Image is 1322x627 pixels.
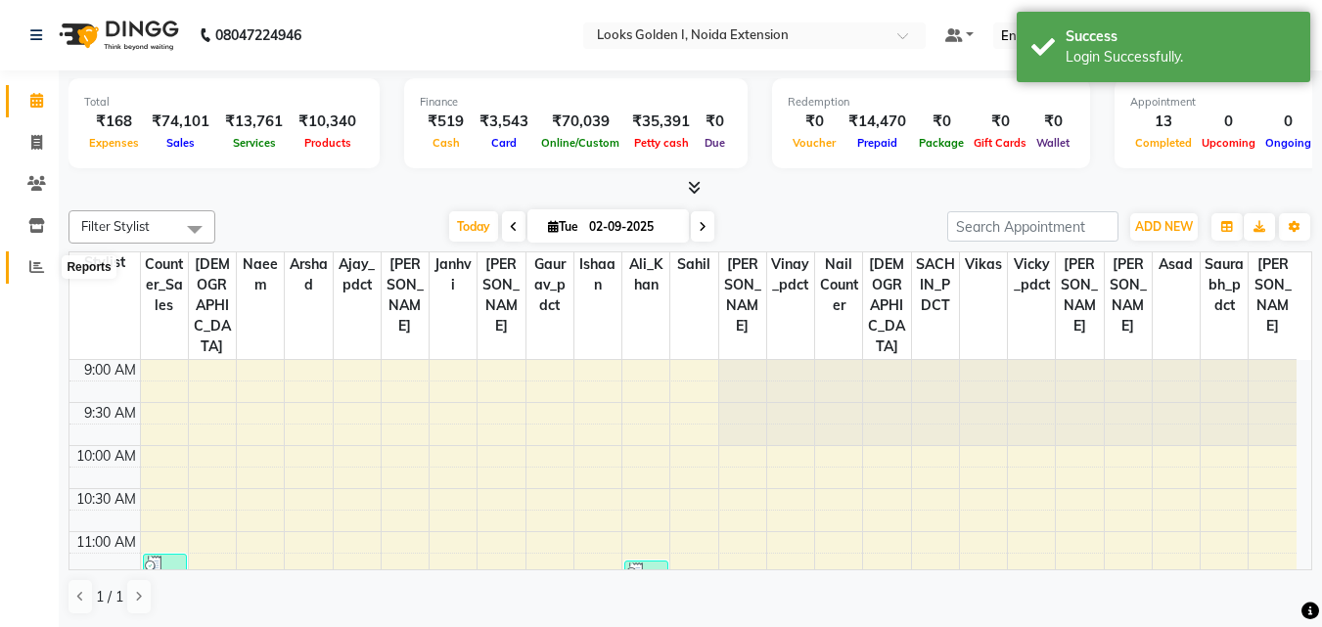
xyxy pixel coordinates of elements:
[334,252,381,297] span: Ajay_pdct
[428,136,465,150] span: Cash
[81,218,150,234] span: Filter Stylist
[1130,136,1197,150] span: Completed
[788,111,841,133] div: ₹0
[788,94,1074,111] div: Redemption
[285,252,332,297] span: Arshad
[960,252,1007,277] span: Vikas
[382,252,429,338] span: [PERSON_NAME]
[1130,213,1198,241] button: ADD NEW
[969,111,1031,133] div: ₹0
[80,360,140,381] div: 9:00 AM
[1135,219,1193,234] span: ADD NEW
[1031,111,1074,133] div: ₹0
[543,219,583,234] span: Tue
[841,111,914,133] div: ₹14,470
[217,111,291,133] div: ₹13,761
[852,136,902,150] span: Prepaid
[700,136,730,150] span: Due
[1066,26,1296,47] div: Success
[72,489,140,510] div: 10:30 AM
[1201,252,1248,318] span: Saurabh_pdct
[574,252,621,297] span: Ishaan
[914,136,969,150] span: Package
[72,532,140,553] div: 11:00 AM
[50,8,184,63] img: logo
[1260,111,1316,133] div: 0
[1249,252,1297,338] span: [PERSON_NAME]
[215,8,301,63] b: 08047224946
[420,94,732,111] div: Finance
[84,94,364,111] div: Total
[228,136,281,150] span: Services
[698,111,732,133] div: ₹0
[914,111,969,133] div: ₹0
[1105,252,1152,338] span: [PERSON_NAME]
[767,252,814,297] span: Vinay_pdct
[472,111,536,133] div: ₹3,543
[80,403,140,424] div: 9:30 AM
[1056,252,1103,338] span: [PERSON_NAME]
[1153,252,1200,277] span: Asad
[161,136,200,150] span: Sales
[1197,111,1260,133] div: 0
[947,211,1118,242] input: Search Appointment
[536,111,624,133] div: ₹70,039
[84,111,144,133] div: ₹168
[583,212,681,242] input: 2025-09-02
[1130,111,1197,133] div: 13
[72,446,140,467] div: 10:00 AM
[189,252,236,359] span: [DEMOGRAPHIC_DATA]
[912,252,959,318] span: SACHIN_PDCT
[486,136,522,150] span: Card
[526,252,573,318] span: Gaurav_pdct
[141,252,188,318] span: Counter_Sales
[62,255,115,279] div: Reports
[1197,136,1260,150] span: Upcoming
[478,252,524,338] span: [PERSON_NAME]
[299,136,356,150] span: Products
[969,136,1031,150] span: Gift Cards
[622,252,669,297] span: Ali_Khan
[1260,136,1316,150] span: Ongoing
[536,136,624,150] span: Online/Custom
[84,136,144,150] span: Expenses
[788,136,841,150] span: Voucher
[420,111,472,133] div: ₹519
[449,211,498,242] span: Today
[815,252,862,318] span: Nail Counter
[863,252,910,359] span: [DEMOGRAPHIC_DATA]
[144,111,217,133] div: ₹74,101
[237,252,284,297] span: Naeem
[624,111,698,133] div: ₹35,391
[291,111,364,133] div: ₹10,340
[629,136,694,150] span: Petty cash
[96,587,123,607] span: 1 / 1
[430,252,477,297] span: Janhvi
[1066,47,1296,67] div: Login Successfully.
[1031,136,1074,150] span: Wallet
[719,252,766,338] span: [PERSON_NAME]
[670,252,717,277] span: sahil
[1008,252,1055,297] span: Vicky_pdct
